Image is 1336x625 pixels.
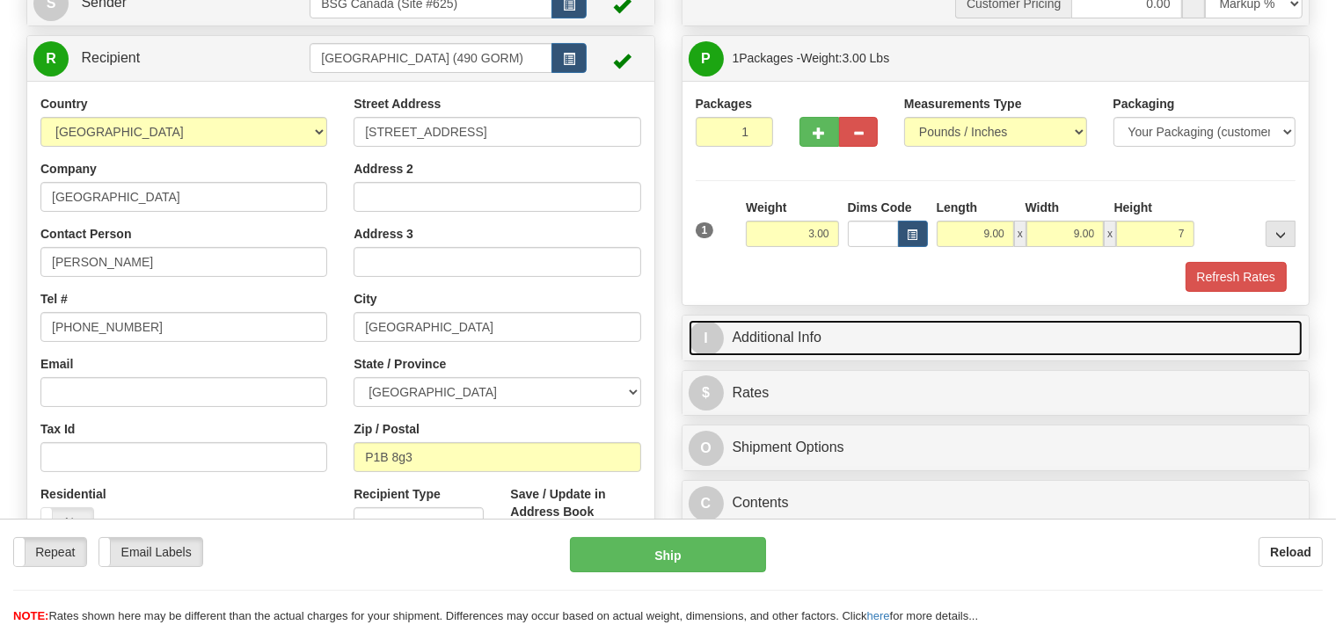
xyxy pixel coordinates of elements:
[99,538,202,566] label: Email Labels
[1026,199,1060,216] label: Width
[40,290,68,308] label: Tel #
[40,95,88,113] label: Country
[1113,95,1175,113] label: Packaging
[1186,262,1287,292] button: Refresh Rates
[13,609,48,622] span: NOTE:
[848,199,912,216] label: Dims Code
[1114,199,1153,216] label: Height
[689,321,724,356] span: I
[843,51,866,65] span: 3.00
[733,51,740,65] span: 1
[33,40,279,76] a: R Recipient
[33,41,69,76] span: R
[310,43,551,73] input: Recipient Id
[41,508,93,536] label: No
[1266,221,1296,247] div: ...
[867,609,890,622] a: here
[746,199,786,216] label: Weight
[40,160,97,178] label: Company
[1270,545,1311,559] b: Reload
[733,40,890,76] span: Packages -
[1104,221,1116,247] span: x
[689,430,1303,466] a: OShipment Options
[354,225,413,243] label: Address 3
[689,375,724,411] span: $
[800,51,889,65] span: Weight:
[689,486,724,521] span: C
[689,41,724,76] span: P
[40,420,75,438] label: Tax Id
[904,95,1022,113] label: Measurements Type
[689,40,1303,76] a: P 1Packages -Weight:3.00 Lbs
[689,431,724,466] span: O
[14,538,86,566] label: Repeat
[870,51,890,65] span: Lbs
[689,320,1303,356] a: IAdditional Info
[696,222,714,238] span: 1
[81,50,140,65] span: Recipient
[354,355,446,373] label: State / Province
[354,420,420,438] label: Zip / Postal
[354,160,413,178] label: Address 2
[570,537,766,572] button: Ship
[354,95,441,113] label: Street Address
[696,95,753,113] label: Packages
[40,485,106,503] label: Residential
[354,117,640,147] input: Enter a location
[354,485,441,503] label: Recipient Type
[40,355,73,373] label: Email
[40,225,131,243] label: Contact Person
[689,485,1303,521] a: CContents
[937,199,978,216] label: Length
[354,290,376,308] label: City
[689,375,1303,411] a: $Rates
[1259,537,1323,567] button: Reload
[510,485,640,520] label: Save / Update in Address Book
[1014,221,1026,247] span: x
